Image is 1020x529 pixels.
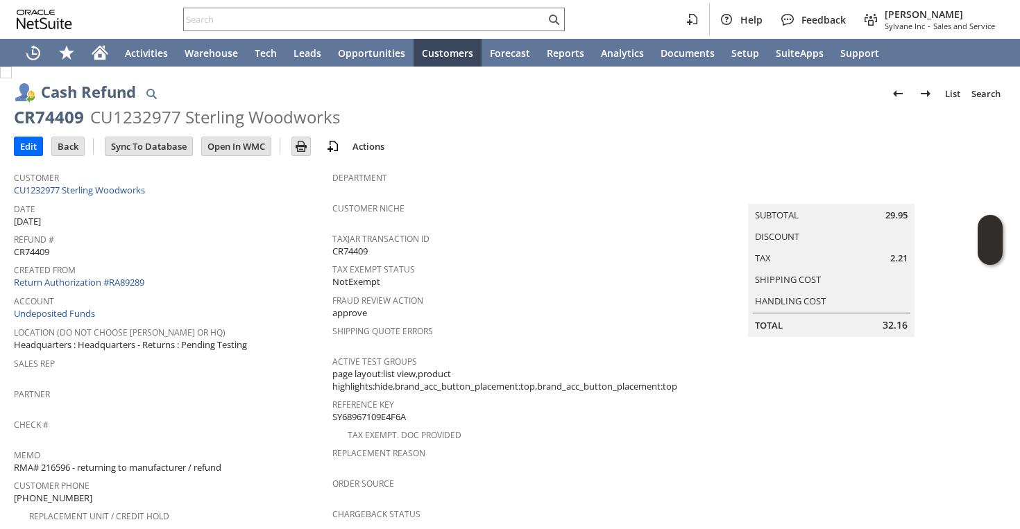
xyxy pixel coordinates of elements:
[255,46,277,60] span: Tech
[332,233,430,245] a: TaxJar Transaction ID
[545,11,562,28] svg: Search
[332,447,425,459] a: Replacement reason
[414,39,482,67] a: Customers
[832,39,887,67] a: Support
[933,21,995,31] span: Sales and Service
[246,39,285,67] a: Tech
[14,449,40,461] a: Memo
[332,508,420,520] a: Chargeback Status
[14,264,76,276] a: Created From
[332,306,367,320] span: approve
[840,46,879,60] span: Support
[767,39,832,67] a: SuiteApps
[890,85,906,102] img: Previous
[740,13,763,26] span: Help
[92,44,108,61] svg: Home
[547,46,584,60] span: Reports
[755,230,799,243] a: Discount
[885,8,995,21] span: [PERSON_NAME]
[285,39,330,67] a: Leads
[292,137,310,155] input: Print
[90,106,340,128] div: CU1232977 Sterling Woodworks
[29,510,169,522] a: Replacement Unit / Credit Hold
[978,215,1003,265] iframe: Click here to launch Oracle Guided Learning Help Panel
[731,46,759,60] span: Setup
[117,39,176,67] a: Activities
[940,83,966,105] a: List
[928,21,930,31] span: -
[14,234,54,245] a: Refund #
[347,140,390,153] a: Actions
[883,318,908,332] span: 32.16
[601,46,644,60] span: Analytics
[885,21,925,31] span: Sylvane Inc
[125,46,168,60] span: Activities
[332,478,394,489] a: Order Source
[661,46,715,60] span: Documents
[325,138,341,155] img: add-record.svg
[14,203,35,215] a: Date
[14,388,50,400] a: Partner
[14,215,41,228] span: [DATE]
[14,480,90,492] a: Customer Phone
[332,325,433,337] a: Shipping Quote Errors
[52,137,84,155] input: Back
[748,182,915,204] caption: Summary
[202,137,271,155] input: Open In WMC
[14,106,84,128] div: CR74409
[41,80,136,103] h1: Cash Refund
[332,172,387,184] a: Department
[332,295,423,306] a: Fraud Review Action
[14,245,49,259] span: CR74409
[330,39,414,67] a: Opportunities
[14,295,54,307] a: Account
[755,319,783,331] a: Total
[593,39,652,67] a: Analytics
[294,46,321,60] span: Leads
[966,83,1006,105] a: Search
[890,252,908,265] span: 2.21
[490,46,530,60] span: Forecast
[348,429,461,441] a: Tax Exempt. Doc Provided
[332,399,394,410] a: Reference Key
[14,358,55,370] a: Sales Rep
[14,172,59,184] a: Customer
[755,209,799,221] a: Subtotal
[801,13,846,26] span: Feedback
[25,44,42,61] svg: Recent Records
[917,85,934,102] img: Next
[105,137,192,155] input: Sync To Database
[293,138,309,155] img: Print
[332,410,406,424] span: SY68967109E4F6A
[885,209,908,222] span: 29.95
[776,46,824,60] span: SuiteApps
[176,39,246,67] a: Warehouse
[652,39,723,67] a: Documents
[14,461,221,474] span: RMA# 216596 - returning to manufacturer / refund
[332,356,417,367] a: Active Test Groups
[185,46,238,60] span: Warehouse
[332,202,405,214] a: Customer Niche
[332,245,368,258] span: CR74409
[17,10,72,29] svg: logo
[14,492,92,505] span: [PHONE_NUMBER]
[58,44,75,61] svg: Shortcuts
[15,137,42,155] input: Edit
[723,39,767,67] a: Setup
[978,241,1003,266] span: Oracle Guided Learning Widget. To move around, please hold and drag
[332,263,415,275] a: Tax Exempt Status
[482,39,538,67] a: Forecast
[755,273,821,286] a: Shipping Cost
[338,46,405,60] span: Opportunities
[83,39,117,67] a: Home
[755,252,771,264] a: Tax
[14,338,247,352] span: Headquarters : Headquarters - Returns : Pending Testing
[17,39,50,67] a: Recent Records
[538,39,593,67] a: Reports
[14,276,144,288] a: Return Authorization #RA89289
[14,419,49,431] a: Check #
[184,11,545,28] input: Search
[143,85,160,102] img: Quick Find
[332,367,677,393] span: page layout:list view,product highlights:hide,brand_acc_button_placement:top,brand_acc_button_pla...
[14,184,148,196] a: CU1232977 Sterling Woodworks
